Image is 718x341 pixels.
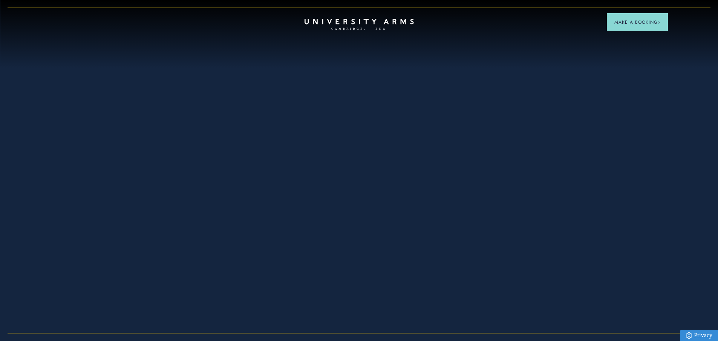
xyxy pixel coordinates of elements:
[686,332,692,339] img: Privacy
[680,330,718,341] a: Privacy
[305,19,414,31] a: Home
[614,19,660,26] span: Make a Booking
[658,21,660,24] img: Arrow icon
[607,13,668,31] button: Make a BookingArrow icon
